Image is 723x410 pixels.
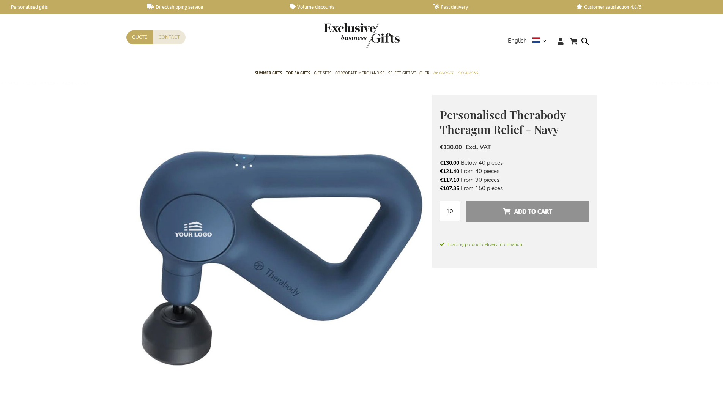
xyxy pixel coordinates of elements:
span: €130.00 [440,143,462,151]
span: Excl. VAT [466,143,491,151]
a: Volume discounts [290,4,421,10]
a: Personalised gifts [4,4,135,10]
a: Corporate Merchandise [335,64,384,83]
li: From 150 pieces [440,184,589,192]
span: Loading product delivery information. [440,241,589,248]
span: €130.00 [440,159,459,167]
a: TOP 50 Gifts [286,64,310,83]
span: TOP 50 Gifts [286,69,310,77]
span: English [508,36,527,45]
span: €117.10 [440,177,459,184]
a: Contact [153,30,186,44]
input: Qty [440,201,460,221]
img: Personalised Therabody Theragun Relief - Navy [126,95,432,401]
span: Select Gift Voucher [388,69,429,77]
a: Select Gift Voucher [388,64,429,83]
a: Gift Sets [314,64,331,83]
a: Customer satisfaction 4,6/5 [576,4,707,10]
a: Direct shipping service [147,4,278,10]
span: Personalised Therabody Theragun Relief - Navy [440,107,565,137]
li: From 40 pieces [440,167,589,175]
a: Occasions [457,64,478,83]
span: Summer Gifts [255,69,282,77]
a: store logo [324,23,362,48]
li: Below 40 pieces [440,159,589,167]
span: Gift Sets [314,69,331,77]
a: Fast delivery [433,4,564,10]
img: Exclusive Business gifts logo [324,23,400,48]
span: €121.40 [440,168,459,175]
a: Summer Gifts [255,64,282,83]
span: By Budget [433,69,454,77]
span: Corporate Merchandise [335,69,384,77]
span: Occasions [457,69,478,77]
a: By Budget [433,64,454,83]
a: Quote [126,30,153,44]
li: From 90 pieces [440,176,589,184]
span: €107.35 [440,185,459,192]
